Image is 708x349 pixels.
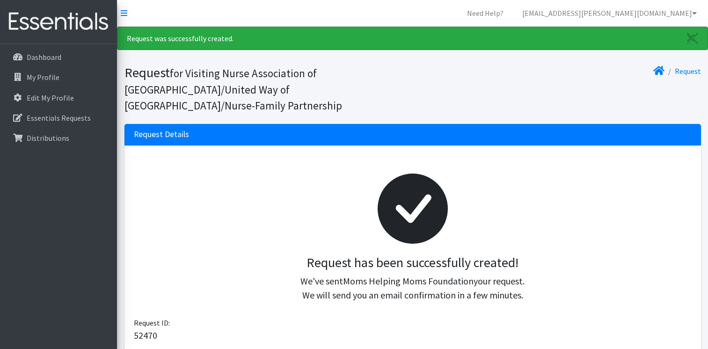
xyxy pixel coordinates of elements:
a: Request [675,66,701,76]
span: Request ID: [134,318,170,327]
small: for Visiting Nurse Association of [GEOGRAPHIC_DATA]/United Way of [GEOGRAPHIC_DATA]/Nurse-Family ... [124,66,342,112]
a: Dashboard [4,48,113,66]
h3: Request has been successfully created! [141,255,684,271]
p: Dashboard [27,52,61,62]
a: Close [678,27,708,50]
p: Edit My Profile [27,93,74,102]
h1: Request [124,65,409,113]
p: Distributions [27,133,69,143]
img: HumanEssentials [4,6,113,37]
a: Edit My Profile [4,88,113,107]
a: Essentials Requests [4,109,113,127]
p: Essentials Requests [27,113,91,123]
a: Need Help? [460,4,511,22]
h3: Request Details [134,130,189,139]
p: We've sent your request. We will send you an email confirmation in a few minutes. [141,274,684,302]
a: Distributions [4,129,113,147]
span: Moms Helping Moms Foundation [343,275,474,287]
a: [EMAIL_ADDRESS][PERSON_NAME][DOMAIN_NAME] [515,4,704,22]
a: My Profile [4,68,113,87]
p: My Profile [27,73,59,82]
div: Request was successfully created. [117,27,708,50]
p: 52470 [134,328,692,342]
